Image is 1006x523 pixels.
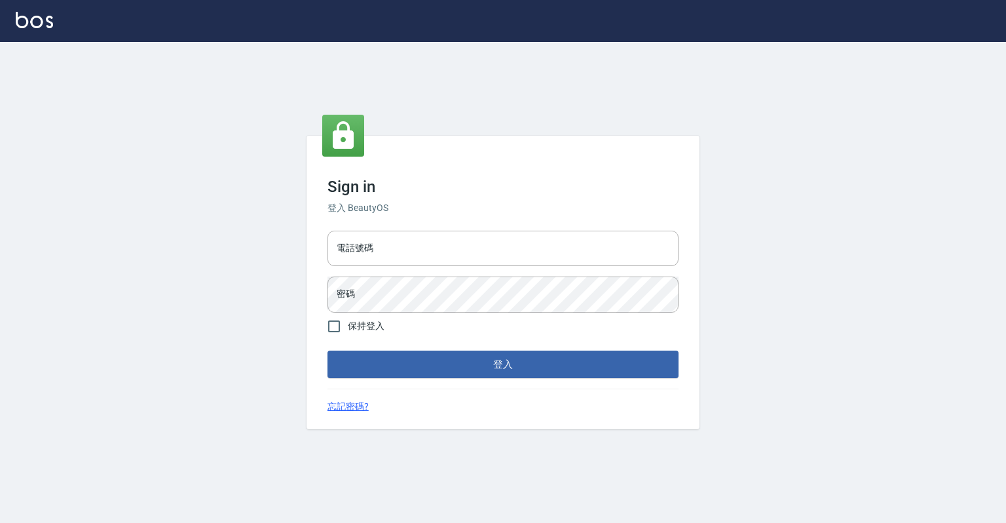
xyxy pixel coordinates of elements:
button: 登入 [327,351,679,378]
a: 忘記密碼? [327,400,369,414]
h6: 登入 BeautyOS [327,201,679,215]
h3: Sign in [327,178,679,196]
img: Logo [16,12,53,28]
span: 保持登入 [348,319,384,333]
